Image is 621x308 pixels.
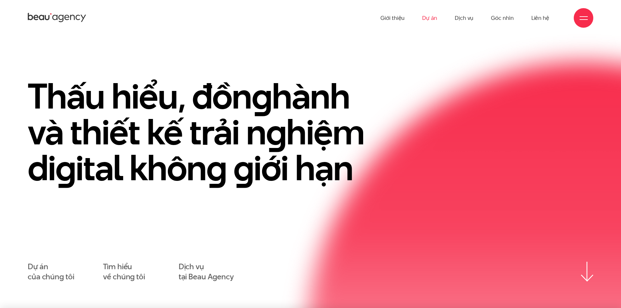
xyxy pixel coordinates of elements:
[103,262,145,282] a: Tìm hiểuvề chúng tôi
[252,72,272,121] en: g
[28,78,386,186] h1: Thấu hiểu, đồn hành và thiết kế trải n hiệm di ital khôn iới hạn
[233,143,254,192] en: g
[55,143,76,192] en: g
[179,262,234,282] a: Dịch vụtại Beau Agency
[28,262,74,282] a: Dự áncủa chúng tôi
[206,143,227,192] en: g
[266,108,286,156] en: g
